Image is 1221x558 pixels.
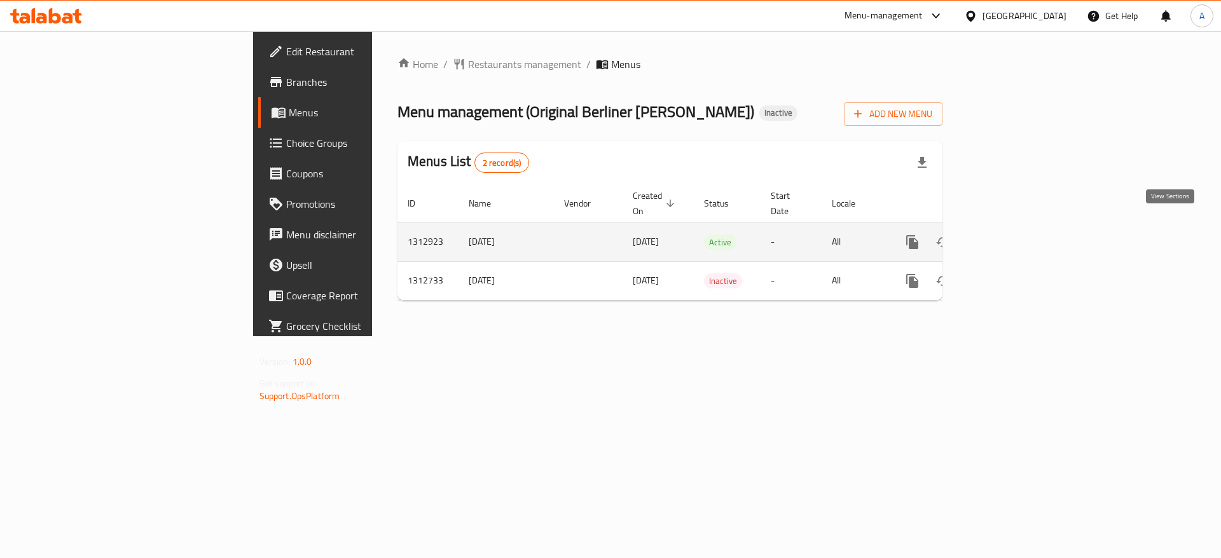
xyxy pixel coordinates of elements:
[289,105,447,120] span: Menus
[854,106,932,122] span: Add New Menu
[286,135,447,151] span: Choice Groups
[286,166,447,181] span: Coupons
[822,222,887,261] td: All
[822,261,887,300] td: All
[633,233,659,250] span: [DATE]
[759,107,797,118] span: Inactive
[258,189,457,219] a: Promotions
[704,235,736,250] span: Active
[258,280,457,311] a: Coverage Report
[286,288,447,303] span: Coverage Report
[907,147,937,178] div: Export file
[704,196,745,211] span: Status
[928,266,958,296] button: Change Status
[845,8,923,24] div: Menu-management
[897,266,928,296] button: more
[259,388,340,404] a: Support.OpsPlatform
[771,188,806,219] span: Start Date
[564,196,607,211] span: Vendor
[759,105,797,121] div: Inactive
[397,57,942,72] nav: breadcrumb
[408,152,529,173] h2: Menus List
[286,227,447,242] span: Menu disclaimer
[704,274,742,289] span: Inactive
[258,97,457,128] a: Menus
[474,153,530,173] div: Total records count
[459,222,554,261] td: [DATE]
[258,36,457,67] a: Edit Restaurant
[475,157,529,169] span: 2 record(s)
[633,188,679,219] span: Created On
[983,9,1066,23] div: [GEOGRAPHIC_DATA]
[259,375,318,391] span: Get support on:
[928,227,958,257] button: Change Status
[761,261,822,300] td: -
[897,227,928,257] button: more
[611,57,640,72] span: Menus
[286,74,447,90] span: Branches
[259,353,291,370] span: Version:
[408,196,432,211] span: ID
[258,128,457,158] a: Choice Groups
[397,97,754,126] span: Menu management ( Original Berliner [PERSON_NAME] )
[761,222,822,261] td: -
[468,57,581,72] span: Restaurants management
[844,102,942,126] button: Add New Menu
[286,196,447,212] span: Promotions
[397,184,1030,301] table: enhanced table
[258,158,457,189] a: Coupons
[293,353,312,370] span: 1.0.0
[453,57,581,72] a: Restaurants management
[286,44,447,59] span: Edit Restaurant
[258,250,457,280] a: Upsell
[633,272,659,289] span: [DATE]
[832,196,872,211] span: Locale
[286,257,447,273] span: Upsell
[258,219,457,250] a: Menu disclaimer
[286,318,447,334] span: Grocery Checklist
[258,311,457,341] a: Grocery Checklist
[1199,9,1204,23] span: A
[459,261,554,300] td: [DATE]
[887,184,1030,223] th: Actions
[469,196,507,211] span: Name
[704,273,742,289] div: Inactive
[258,67,457,97] a: Branches
[586,57,591,72] li: /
